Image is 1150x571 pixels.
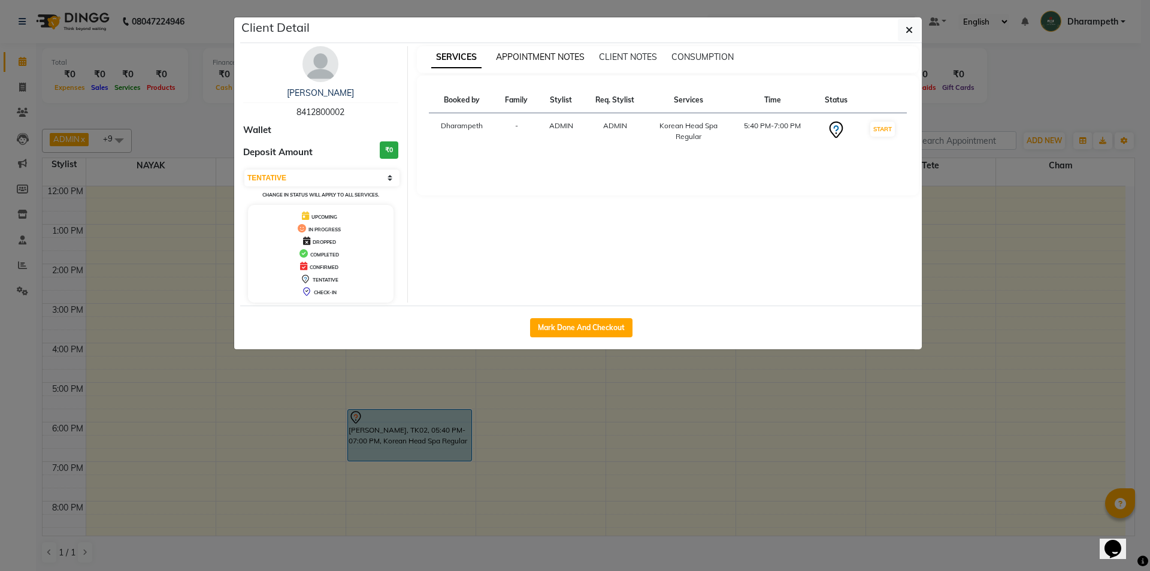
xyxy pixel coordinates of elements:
[1100,523,1138,559] iframe: chat widget
[671,52,734,62] span: CONSUMPTION
[870,122,895,137] button: START
[314,289,337,295] span: CHECK-IN
[815,87,858,113] th: Status
[653,120,724,142] div: Korean Head Spa Regular
[429,113,495,150] td: Dharampeth
[262,192,379,198] small: Change in status will apply to all services.
[308,226,341,232] span: IN PROGRESS
[310,252,339,258] span: COMPLETED
[243,146,313,159] span: Deposit Amount
[583,87,646,113] th: Req. Stylist
[429,87,495,113] th: Booked by
[731,87,815,113] th: Time
[310,264,338,270] span: CONFIRMED
[287,87,354,98] a: [PERSON_NAME]
[495,87,538,113] th: Family
[313,239,336,245] span: DROPPED
[296,107,344,117] span: 8412800002
[549,121,573,130] span: ADMIN
[431,47,482,68] span: SERVICES
[313,277,338,283] span: TENTATIVE
[302,46,338,82] img: avatar
[380,141,398,159] h3: ₹0
[311,214,337,220] span: UPCOMING
[243,123,271,137] span: Wallet
[495,113,538,150] td: -
[646,87,731,113] th: Services
[530,318,632,337] button: Mark Done And Checkout
[241,19,310,37] h5: Client Detail
[731,113,815,150] td: 5:40 PM-7:00 PM
[538,87,583,113] th: Stylist
[599,52,657,62] span: CLIENT NOTES
[496,52,585,62] span: APPOINTMENT NOTES
[603,121,627,130] span: ADMIN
